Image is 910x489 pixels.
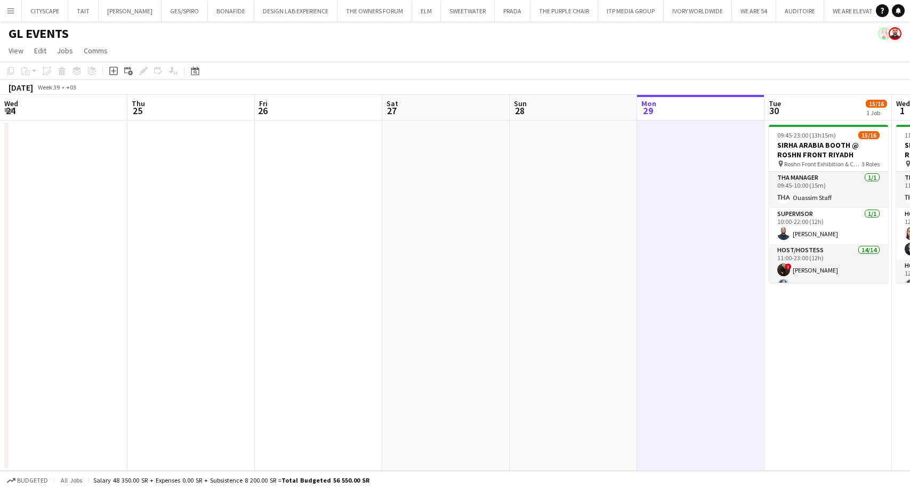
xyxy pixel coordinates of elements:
[84,46,108,55] span: Comms
[776,1,824,21] button: AUDITOIRE
[412,1,441,21] button: ELM
[769,140,888,159] h3: SIRHA ARABIA BOOTH @ ROSHN FRONT RIYADH
[59,476,84,484] span: All jobs
[861,160,880,168] span: 3 Roles
[777,131,836,139] span: 09:45-23:00 (13h15m)
[878,27,891,40] app-user-avatar: Racquel Ybardolaza
[93,476,369,484] div: Salary 48 350.00 SR + Expenses 0.00 SR + Subsistence 8 200.00 SR =
[99,1,162,21] button: [PERSON_NAME]
[4,99,18,108] span: Wed
[896,99,910,108] span: Wed
[254,1,337,21] button: DESIGN LAB EXPERIENCE
[66,83,76,91] div: +03
[732,1,776,21] button: WE ARE 54
[895,105,910,117] span: 1
[9,46,23,55] span: View
[4,44,28,58] a: View
[598,1,664,21] button: ITP MEDIA GROUP
[9,26,69,42] h1: GL EVENTS
[769,172,888,208] app-card-role: THA Manager1/109:45-10:00 (15m)Ouassim Staff
[5,475,50,486] button: Budgeted
[22,1,68,21] button: CITYSCAPE
[769,244,888,482] app-card-role: Host/Hostess14/1411:00-23:00 (12h)![PERSON_NAME]Fatema Al-sewar
[68,1,99,21] button: TAIT
[9,82,33,93] div: [DATE]
[512,105,527,117] span: 28
[35,83,62,91] span: Week 39
[30,44,51,58] a: Edit
[889,27,901,40] app-user-avatar: Ouassim Arzouk
[385,105,398,117] span: 27
[386,99,398,108] span: Sat
[53,44,77,58] a: Jobs
[784,160,861,168] span: Roshn Front Exhibition & Conference Center - [GEOGRAPHIC_DATA]
[441,1,495,21] button: SWEETWATER
[769,99,781,108] span: Tue
[530,1,598,21] button: THE PURPLE CHAIR
[34,46,46,55] span: Edit
[769,125,888,283] app-job-card: 09:45-23:00 (13h15m)15/16SIRHA ARABIA BOOTH @ ROSHN FRONT RIYADH Roshn Front Exhibition & Confere...
[130,105,145,117] span: 25
[514,99,527,108] span: Sun
[664,1,732,21] button: IVORY WORLDWIDE
[866,100,887,108] span: 15/16
[640,105,656,117] span: 29
[866,109,887,117] div: 1 Job
[641,99,656,108] span: Mon
[495,1,530,21] button: PRADA
[785,263,792,270] span: !
[132,99,145,108] span: Thu
[281,476,369,484] span: Total Budgeted 56 550.00 SR
[767,105,781,117] span: 30
[769,208,888,244] app-card-role: Supervisor1/110:00-22:00 (12h)[PERSON_NAME]
[824,1,885,21] button: WE ARE ELEVATE
[858,131,880,139] span: 15/16
[3,105,18,117] span: 24
[17,477,48,484] span: Budgeted
[162,1,208,21] button: GES/SPIRO
[257,105,268,117] span: 26
[208,1,254,21] button: BONAFIDE
[79,44,112,58] a: Comms
[337,1,412,21] button: THE OWNERS FORUM
[259,99,268,108] span: Fri
[57,46,73,55] span: Jobs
